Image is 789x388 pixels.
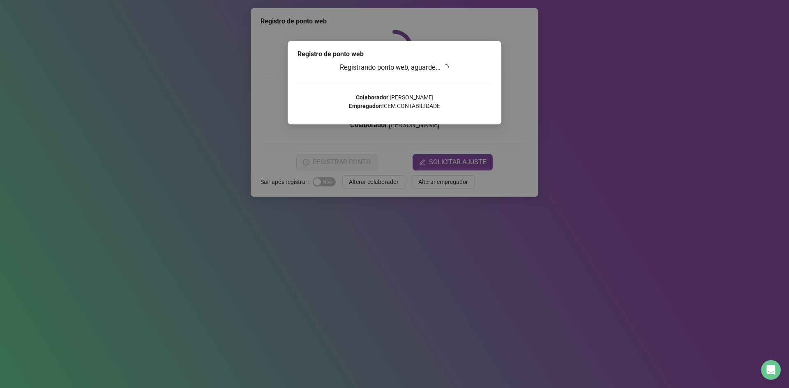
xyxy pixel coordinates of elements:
[349,103,381,109] strong: Empregador
[441,62,450,72] span: loading
[298,62,491,73] h3: Registrando ponto web, aguarde...
[298,93,491,110] p: : [PERSON_NAME] : ICEM CONTABILIDADE
[356,94,388,101] strong: Colaborador
[298,49,491,59] div: Registro de ponto web
[761,360,781,380] div: Open Intercom Messenger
